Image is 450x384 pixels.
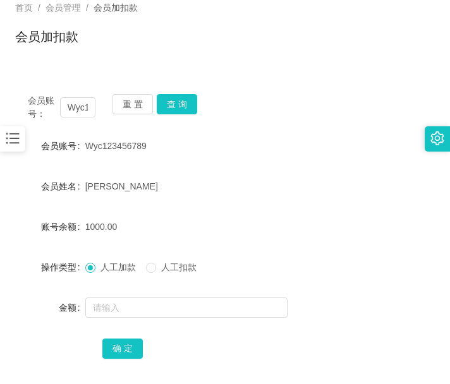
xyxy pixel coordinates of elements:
[85,297,288,318] input: 请输入
[94,3,138,13] span: 会员加扣款
[41,262,85,272] label: 操作类型
[102,339,143,359] button: 确 定
[4,130,21,147] i: 图标: bars
[46,3,81,13] span: 会员管理
[85,141,147,151] span: Wyc123456789
[156,262,202,272] span: 人工扣款
[41,181,85,191] label: 会员姓名
[85,222,118,232] span: 1000.00
[95,262,141,272] span: 人工加款
[157,94,197,114] button: 查 询
[38,3,40,13] span: /
[59,303,85,313] label: 金额
[15,3,33,13] span: 首页
[85,181,158,191] span: [PERSON_NAME]
[15,27,78,46] h1: 会员加扣款
[86,3,88,13] span: /
[60,97,96,117] input: 会员账号
[28,94,60,121] span: 会员账号：
[41,141,85,151] label: 会员账号
[430,131,444,145] i: 图标: setting
[113,94,153,114] button: 重 置
[41,222,85,232] label: 账号余额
